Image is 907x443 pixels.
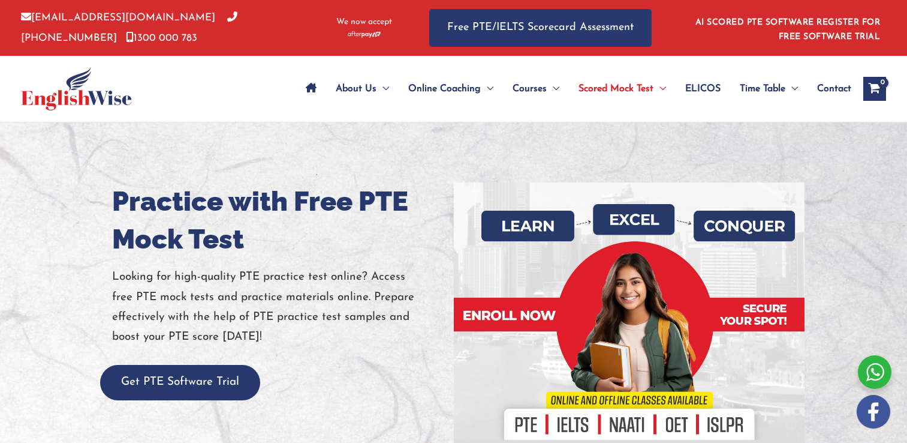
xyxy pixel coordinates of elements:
a: ELICOS [676,68,730,110]
a: Time TableMenu Toggle [730,68,807,110]
img: white-facebook.png [857,395,890,429]
a: AI SCORED PTE SOFTWARE REGISTER FOR FREE SOFTWARE TRIAL [695,18,881,41]
span: About Us [336,68,376,110]
h1: Practice with Free PTE Mock Test [112,182,445,258]
a: Online CoachingMenu Toggle [399,68,503,110]
button: Get PTE Software Trial [100,365,260,400]
span: Contact [817,68,851,110]
a: [EMAIL_ADDRESS][DOMAIN_NAME] [21,13,215,23]
span: We now accept [336,16,392,28]
a: Scored Mock TestMenu Toggle [569,68,676,110]
a: Free PTE/IELTS Scorecard Assessment [429,9,652,47]
img: cropped-ew-logo [21,67,132,110]
span: Scored Mock Test [578,68,653,110]
a: 1300 000 783 [126,33,197,43]
span: Menu Toggle [653,68,666,110]
a: About UsMenu Toggle [326,68,399,110]
span: Courses [513,68,547,110]
nav: Site Navigation: Main Menu [296,68,851,110]
a: [PHONE_NUMBER] [21,13,237,43]
a: Contact [807,68,851,110]
span: Menu Toggle [547,68,559,110]
a: View Shopping Cart, empty [863,77,886,101]
img: Afterpay-Logo [348,31,381,38]
span: ELICOS [685,68,721,110]
span: Menu Toggle [376,68,389,110]
span: Online Coaching [408,68,481,110]
span: Menu Toggle [785,68,798,110]
span: Menu Toggle [481,68,493,110]
aside: Header Widget 1 [688,8,886,47]
a: Get PTE Software Trial [100,376,260,388]
a: CoursesMenu Toggle [503,68,569,110]
span: Time Table [740,68,785,110]
p: Looking for high-quality PTE practice test online? Access free PTE mock tests and practice materi... [112,267,445,347]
